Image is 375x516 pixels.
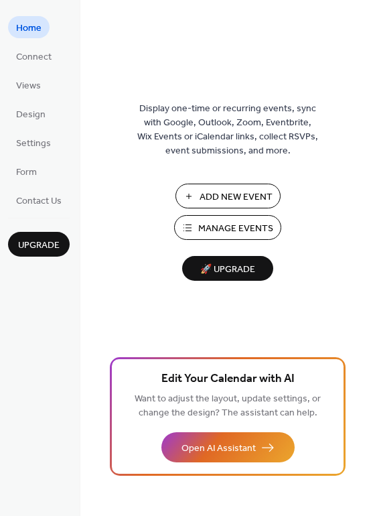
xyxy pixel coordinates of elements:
[135,390,321,422] span: Want to adjust the layout, update settings, or change the design? The assistant can help.
[198,222,273,236] span: Manage Events
[174,215,281,240] button: Manage Events
[200,190,273,204] span: Add New Event
[137,102,318,158] span: Display one-time or recurring events, sync with Google, Outlook, Zoom, Eventbrite, Wix Events or ...
[8,189,70,211] a: Contact Us
[8,131,59,153] a: Settings
[16,21,42,36] span: Home
[16,166,37,180] span: Form
[8,160,45,182] a: Form
[8,74,49,96] a: Views
[161,432,295,462] button: Open AI Assistant
[182,256,273,281] button: 🚀 Upgrade
[16,194,62,208] span: Contact Us
[8,232,70,257] button: Upgrade
[8,16,50,38] a: Home
[16,137,51,151] span: Settings
[16,108,46,122] span: Design
[181,442,256,456] span: Open AI Assistant
[190,261,265,279] span: 🚀 Upgrade
[16,50,52,64] span: Connect
[16,79,41,93] span: Views
[8,103,54,125] a: Design
[18,239,60,253] span: Upgrade
[161,370,295,389] span: Edit Your Calendar with AI
[8,45,60,67] a: Connect
[175,184,281,208] button: Add New Event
